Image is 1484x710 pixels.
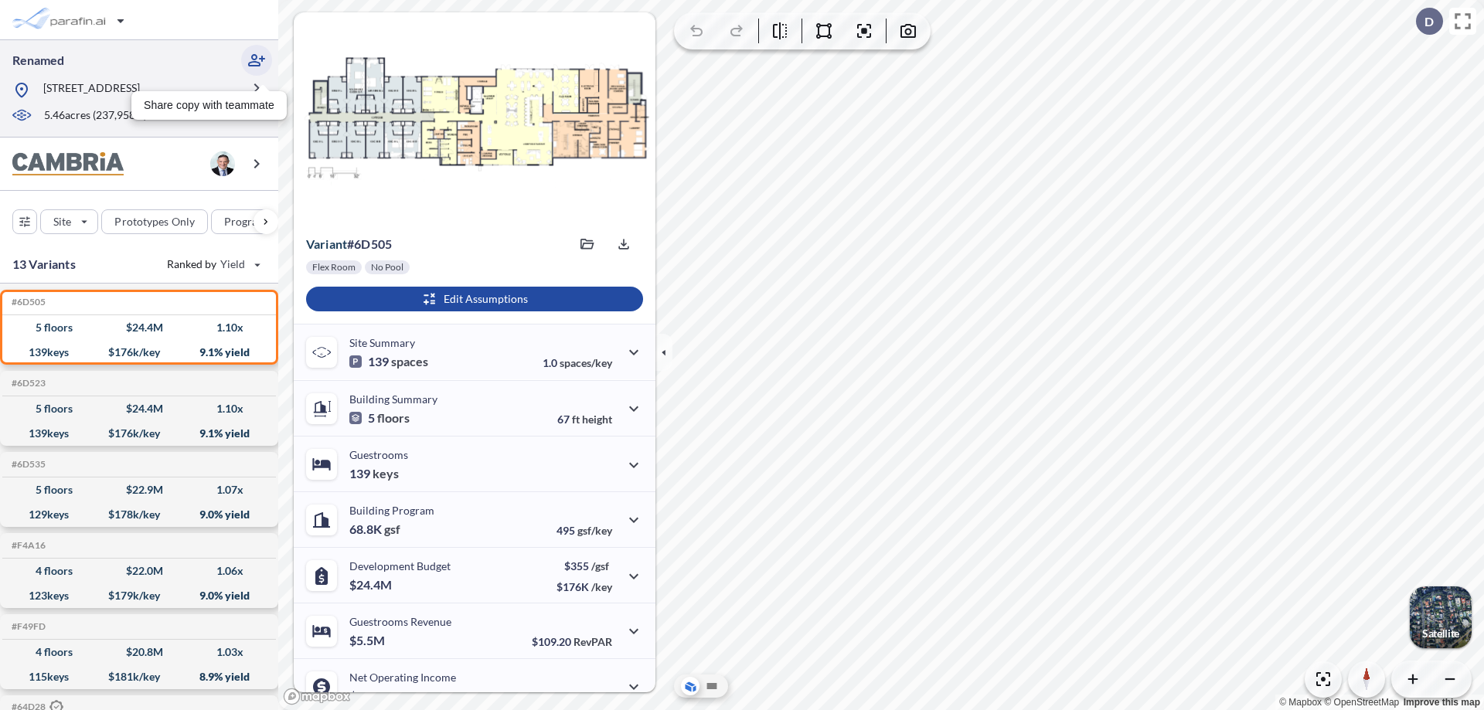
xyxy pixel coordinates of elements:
[349,633,387,648] p: $5.5M
[591,580,612,593] span: /key
[9,621,46,632] h5: Click to copy the code
[306,236,347,251] span: Variant
[349,521,400,537] p: 68.8K
[349,448,408,461] p: Guestrooms
[373,466,399,481] span: keys
[532,635,612,648] p: $109.20
[40,209,98,234] button: Site
[582,413,612,426] span: height
[101,209,208,234] button: Prototypes Only
[114,214,195,229] p: Prototypes Only
[371,261,403,273] p: No Pool
[224,214,267,229] p: Program
[312,261,356,273] p: Flex Room
[1410,586,1472,648] img: Switcher Image
[349,466,399,481] p: 139
[9,378,46,389] h5: Click to copy the code
[703,677,721,695] button: Site Plan
[1422,627,1459,640] p: Satellite
[591,559,609,572] span: /gsf
[384,521,400,537] span: gsf
[1324,697,1399,708] a: OpenStreetMap
[283,688,351,705] a: Mapbox homepage
[210,151,235,176] img: user logo
[144,97,274,114] p: Share copy with teammate
[574,635,612,648] span: RevPAR
[349,615,451,628] p: Guestrooms Revenue
[306,236,392,252] p: # 6d505
[9,297,46,307] h5: Click to copy the code
[43,80,140,100] p: [STREET_ADDRESS]
[349,577,394,593] p: $24.4M
[349,354,428,369] p: 139
[220,256,246,272] span: Yield
[349,671,456,684] p: Net Operating Income
[349,559,451,572] p: Development Budget
[578,691,612,704] span: margin
[349,688,387,704] p: $2.2M
[543,356,612,369] p: 1.0
[349,410,410,426] p: 5
[556,580,612,593] p: $176K
[556,559,612,572] p: $355
[349,392,437,406] p: Building Summary
[681,677,699,695] button: Aerial View
[557,413,612,426] p: 67
[12,255,76,273] p: 13 Variants
[44,107,147,124] p: 5.46 acres ( 237,958 sf)
[556,524,612,537] p: 495
[53,214,71,229] p: Site
[577,524,612,537] span: gsf/key
[391,354,428,369] span: spaces
[12,52,64,69] p: Renamed
[12,152,124,176] img: BrandImage
[1410,586,1472,648] button: Switcher ImageSatellite
[546,691,612,704] p: 40.0%
[155,252,271,277] button: Ranked by Yield
[1424,15,1434,29] p: D
[211,209,294,234] button: Program
[349,336,415,349] p: Site Summary
[349,504,434,517] p: Building Program
[572,413,580,426] span: ft
[9,540,46,551] h5: Click to copy the code
[9,459,46,470] h5: Click to copy the code
[560,356,612,369] span: spaces/key
[1404,697,1480,708] a: Improve this map
[1279,697,1322,708] a: Mapbox
[377,410,410,426] span: floors
[444,291,528,307] p: Edit Assumptions
[306,287,643,311] button: Edit Assumptions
